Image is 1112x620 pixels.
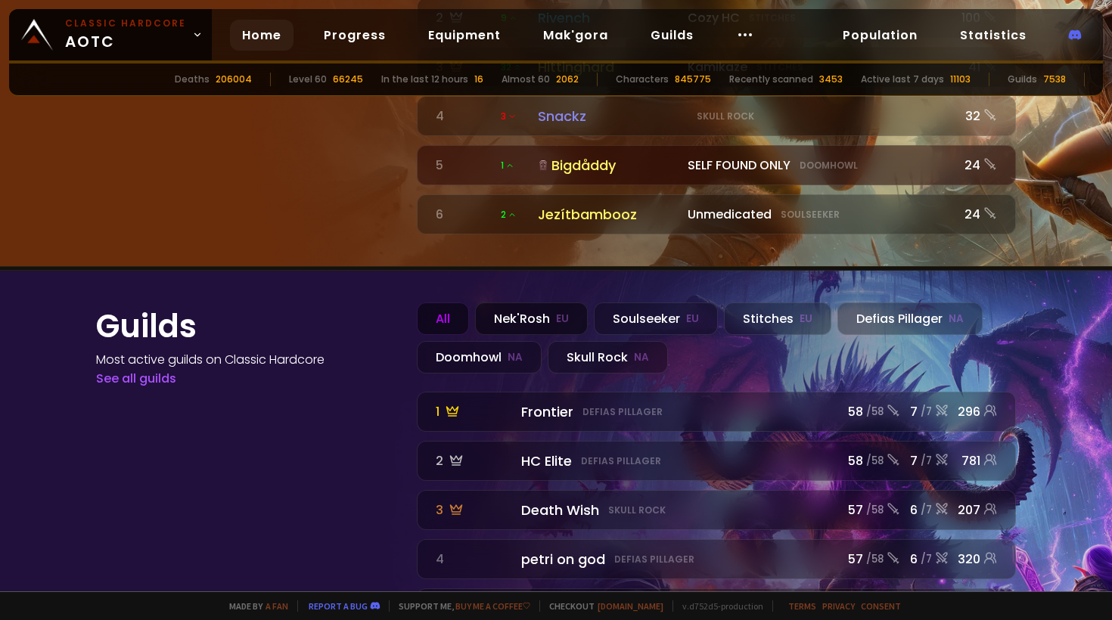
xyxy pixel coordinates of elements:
span: 1 [501,159,514,172]
small: NA [949,312,964,327]
a: Privacy [822,600,855,612]
a: Progress [312,20,398,51]
div: Deaths [175,73,210,86]
a: Equipment [416,20,513,51]
div: Defias Pillager [837,302,983,335]
div: 100 [958,8,997,27]
span: AOTC [65,17,186,53]
a: Guilds [638,20,706,51]
div: 66245 [333,73,363,86]
div: Recently scanned [729,73,813,86]
small: Skull Rock [697,110,754,123]
a: Consent [861,600,901,612]
div: All [417,302,469,335]
div: Doomhowl [417,341,542,374]
small: NA [634,350,649,365]
div: Soulseeker [594,302,718,335]
a: a fan [266,600,288,612]
div: 7538 [1043,73,1066,86]
div: Bigdåddy [538,155,679,175]
div: 206004 [216,73,252,86]
a: 2 HC EliteDefias Pillager58 /587/7781 [417,441,1016,481]
div: Snackz [538,106,679,126]
div: Unmedicated [688,205,949,224]
a: See all guilds [96,370,176,387]
span: 3 [501,110,517,123]
small: NA [508,350,523,365]
div: SELF FOUND ONLY [688,156,949,175]
a: 6 2JezítbamboozUnmedicatedSoulseeker24 [417,194,1016,234]
small: EU [800,312,812,327]
div: Nek'Rosh [475,302,588,335]
div: 2 [436,8,492,27]
div: 32 [958,107,997,126]
span: Checkout [539,600,663,612]
a: 3 Death WishSkull Rock57 /586/7207 [417,490,1016,530]
div: Rivench [538,8,679,28]
a: Home [230,20,294,51]
a: Statistics [948,20,1039,51]
div: 5 [436,156,492,175]
div: 24 [958,156,997,175]
a: Report a bug [309,600,368,612]
div: Cozy HC [688,8,949,27]
div: Jezítbambooz [538,204,679,225]
small: Doomhowl [800,159,858,172]
div: 16 [474,73,483,86]
div: Characters [616,73,669,86]
small: Soulseeker [781,208,840,222]
span: 2 [501,208,517,222]
div: Stitches [724,302,831,335]
div: 4 [436,107,492,126]
a: Population [831,20,930,51]
div: Guilds [1008,73,1037,86]
div: 24 [958,205,997,224]
div: 11103 [950,73,971,86]
div: 3453 [819,73,843,86]
div: Skull Rock [548,341,668,374]
h4: Most active guilds on Classic Hardcore [96,350,399,369]
div: 6 [436,205,492,224]
small: EU [556,312,569,327]
div: Level 60 [289,73,327,86]
div: Active last 7 days [861,73,944,86]
a: [DOMAIN_NAME] [598,600,663,612]
a: Buy me a coffee [455,600,530,612]
a: 4 3 SnackzSkull Rock32 [417,96,1016,136]
span: v. d752d5 - production [672,600,763,612]
a: Terms [788,600,816,612]
div: In the last 12 hours [381,73,468,86]
div: Almost 60 [502,73,550,86]
div: 845775 [675,73,711,86]
a: Classic HardcoreAOTC [9,9,212,60]
a: 1 FrontierDefias Pillager58 /587/7296 [417,392,1016,432]
span: Made by [220,600,288,612]
a: 5 1BigdåddySELF FOUND ONLYDoomhowl24 [417,145,1016,185]
div: 2062 [556,73,579,86]
small: Classic Hardcore [65,17,186,30]
span: Support me, [389,600,530,612]
a: Mak'gora [531,20,620,51]
a: 4 petri on godDefias Pillager57 /586/7320 [417,539,1016,579]
small: EU [686,312,699,327]
h1: Guilds [96,302,399,350]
